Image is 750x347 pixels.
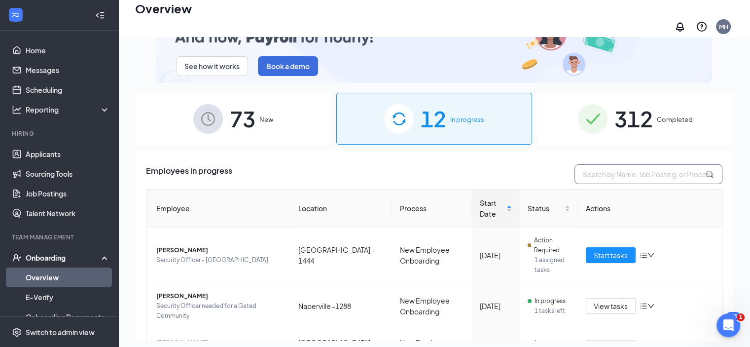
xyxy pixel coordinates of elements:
span: bars [640,302,647,310]
span: [PERSON_NAME] [156,291,283,301]
input: Search by Name, Job Posting, or Process [574,164,722,184]
th: Actions [578,190,722,228]
a: Applicants [26,144,110,164]
div: Team Management [12,233,108,241]
span: View tasks [594,301,628,311]
div: [DATE] [480,250,512,261]
td: New Employee Onboarding [392,228,471,283]
iframe: Intercom live chat [716,313,740,337]
span: New [259,115,273,124]
span: 312 [614,102,653,136]
span: Status [528,203,563,214]
a: Job Postings [26,184,110,203]
a: Sourcing Tools [26,164,110,184]
span: Start tasks [594,250,628,261]
span: [PERSON_NAME] [156,245,283,255]
button: Book a demo [258,56,318,76]
div: Reporting [26,105,110,115]
button: Start tasks [586,247,636,263]
button: View tasks [586,298,636,314]
span: 1 tasks left [535,306,570,316]
span: down [647,252,654,259]
a: Onboarding Documents [26,307,110,327]
button: See how it works [176,56,248,76]
span: 1 [737,313,745,321]
span: Security Officer - [GEOGRAPHIC_DATA] [156,255,283,265]
a: Scheduling [26,80,110,100]
div: Switch to admin view [26,327,95,337]
span: Employees in progress [146,164,232,184]
div: [DATE] [480,301,512,311]
span: 73 [230,102,255,136]
th: Status [520,190,578,228]
span: 12 [421,102,446,136]
span: Completed [657,115,693,124]
svg: Analysis [12,105,22,115]
a: E-Verify [26,287,110,307]
div: MH [719,23,728,31]
svg: QuestionInfo [696,21,708,33]
span: down [647,303,654,309]
span: Action Required [534,235,571,255]
td: New Employee Onboarding [392,283,471,329]
span: Security Officer needed for a Gated Community [156,301,283,321]
a: Talent Network [26,203,110,223]
div: 185 [726,312,740,320]
img: payroll-small.gif [156,4,712,83]
svg: UserCheck [12,253,22,263]
span: In progress [535,296,566,306]
th: Process [392,190,471,228]
td: Naperville -1288 [290,283,393,329]
th: Employee [146,190,290,228]
span: In progress [450,115,484,124]
svg: Collapse [95,10,105,20]
a: Home [26,40,110,60]
svg: Notifications [674,21,686,33]
a: Messages [26,60,110,80]
svg: WorkstreamLogo [11,10,21,20]
span: Start Date [480,197,505,219]
svg: Settings [12,327,22,337]
td: [GEOGRAPHIC_DATA] - 1444 [290,228,393,283]
div: Onboarding [26,253,102,263]
a: Overview [26,268,110,287]
span: bars [640,251,647,259]
div: Hiring [12,129,108,138]
th: Location [290,190,393,228]
span: 1 assigned tasks [535,255,570,275]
